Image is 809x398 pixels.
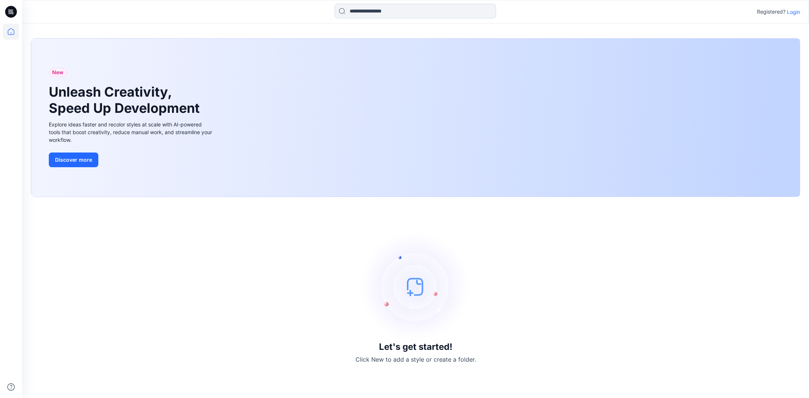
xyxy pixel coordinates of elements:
[356,355,476,364] p: Click New to add a style or create a folder.
[361,232,471,342] img: empty-state-image.svg
[49,153,214,167] a: Discover more
[757,7,786,16] p: Registered?
[49,153,98,167] button: Discover more
[52,68,63,77] span: New
[49,121,214,144] div: Explore ideas faster and recolor styles at scale with AI-powered tools that boost creativity, red...
[787,8,800,16] p: Login
[379,342,452,352] h3: Let's get started!
[49,84,203,116] h1: Unleash Creativity, Speed Up Development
